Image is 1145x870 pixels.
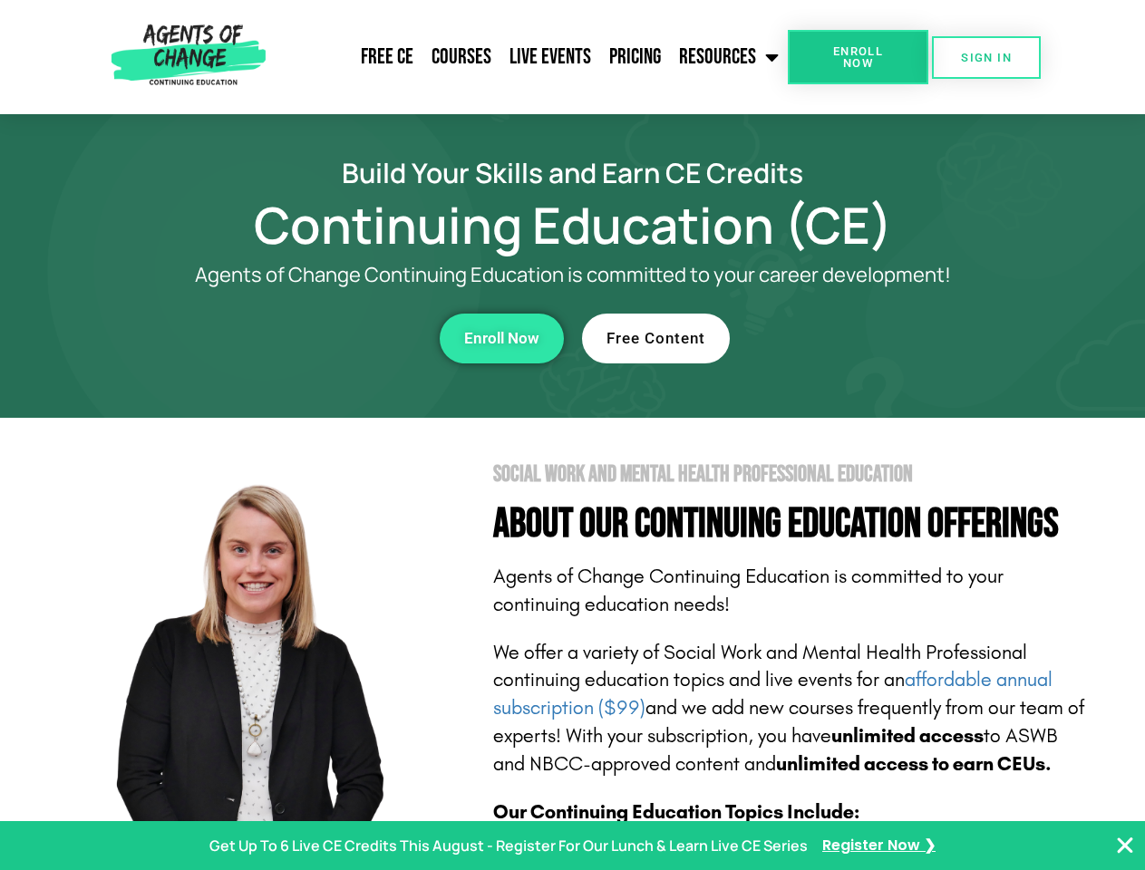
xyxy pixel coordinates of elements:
[493,504,1090,545] h4: About Our Continuing Education Offerings
[493,639,1090,778] p: We offer a variety of Social Work and Mental Health Professional continuing education topics and ...
[932,36,1041,79] a: SIGN IN
[493,463,1090,486] h2: Social Work and Mental Health Professional Education
[493,565,1004,616] span: Agents of Change Continuing Education is committed to your continuing education needs!
[670,34,788,80] a: Resources
[422,34,500,80] a: Courses
[273,34,788,80] nav: Menu
[209,833,808,859] p: Get Up To 6 Live CE Credits This August - Register For Our Lunch & Learn Live CE Series
[352,34,422,80] a: Free CE
[822,833,936,859] a: Register Now ❯
[600,34,670,80] a: Pricing
[776,752,1052,776] b: unlimited access to earn CEUs.
[606,331,705,346] span: Free Content
[788,30,928,84] a: Enroll Now
[817,45,899,69] span: Enroll Now
[464,331,539,346] span: Enroll Now
[831,724,984,748] b: unlimited access
[1114,835,1136,856] button: Close Banner
[56,159,1090,186] h2: Build Your Skills and Earn CE Credits
[440,314,564,363] a: Enroll Now
[493,800,859,824] b: Our Continuing Education Topics Include:
[582,314,730,363] a: Free Content
[500,34,600,80] a: Live Events
[961,52,1012,63] span: SIGN IN
[56,204,1090,246] h1: Continuing Education (CE)
[129,264,1017,286] p: Agents of Change Continuing Education is committed to your career development!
